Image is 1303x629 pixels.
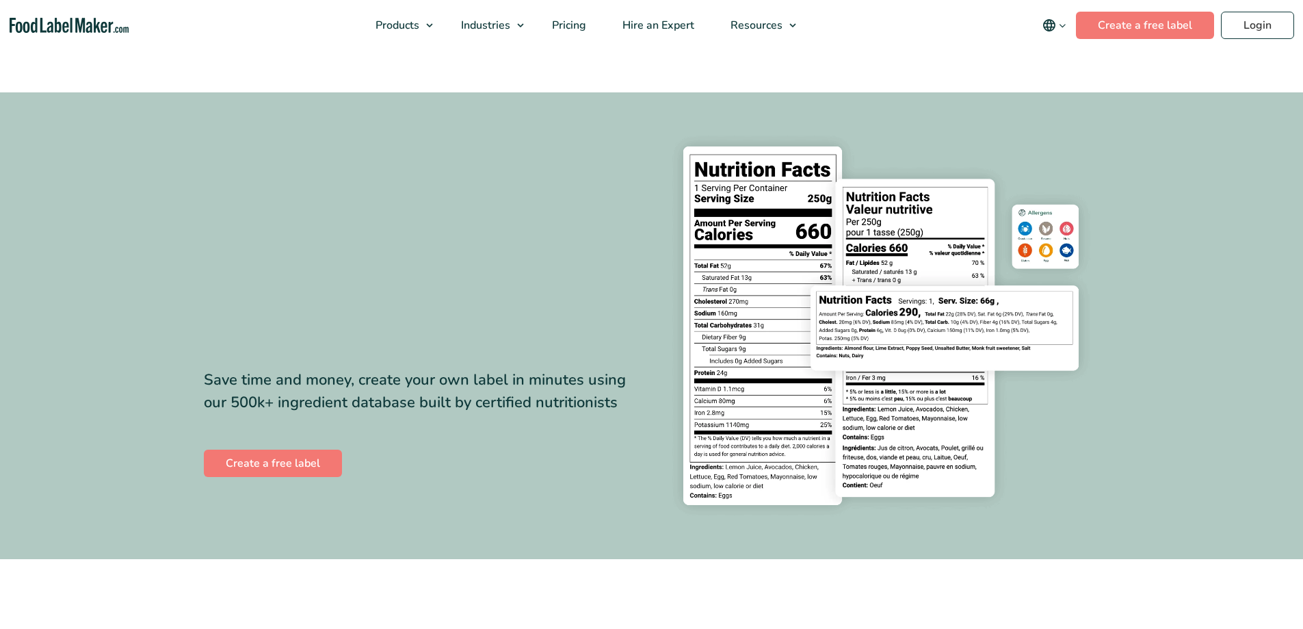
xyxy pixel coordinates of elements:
[548,18,588,33] span: Pricing
[457,18,512,33] span: Industries
[1221,12,1294,39] a: Login
[204,369,642,414] div: Save time and money, create your own label in minutes using our 500k+ ingredient database built b...
[204,450,342,477] a: Create a free label
[618,18,696,33] span: Hire an Expert
[371,18,421,33] span: Products
[1076,12,1214,39] a: Create a free label
[726,18,784,33] span: Resources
